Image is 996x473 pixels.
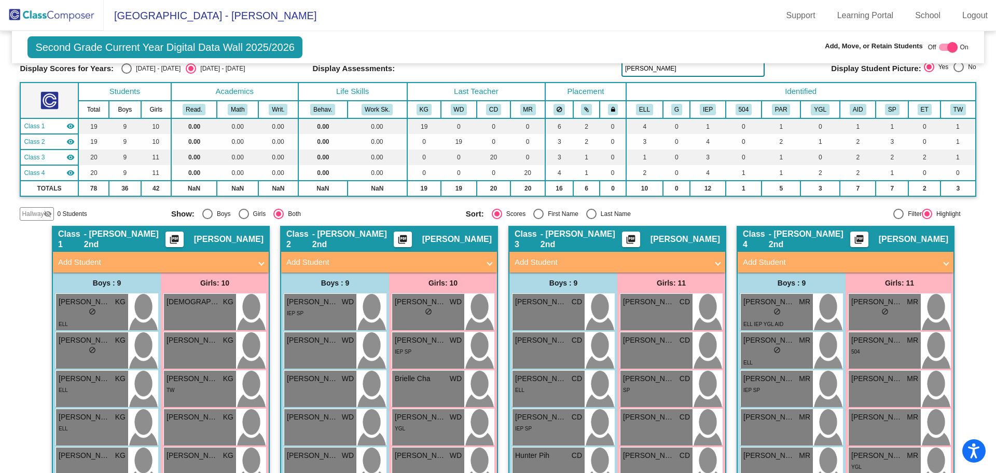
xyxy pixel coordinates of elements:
[258,118,298,134] td: 0.00
[44,210,52,218] mat-icon: visibility_off
[348,165,407,181] td: 0.00
[441,134,477,150] td: 19
[940,150,975,165] td: 1
[217,150,258,165] td: 0.00
[249,209,266,219] div: Girls
[298,83,407,101] th: Life Skills
[362,104,393,115] button: Work Sk.
[623,335,675,346] span: [PERSON_NAME]
[573,134,600,150] td: 2
[407,101,441,118] th: Karen Gilmour
[671,104,682,115] button: G
[115,296,126,307] span: KG
[20,134,78,150] td: Wendi Damico - Damico 2nd
[908,101,940,118] th: Student needs extra time
[600,101,626,118] th: Keep with teacher
[876,118,908,134] td: 1
[194,234,264,245] span: [PERSON_NAME]
[515,256,708,268] mat-panel-title: Add Student
[286,256,479,268] mat-panel-title: Add Student
[924,62,976,75] mat-radio-group: Select an option
[680,335,690,346] span: CD
[441,181,477,196] td: 19
[773,346,781,354] span: do_not_disturb_alt
[840,134,876,150] td: 2
[515,335,567,346] span: [PERSON_NAME]
[831,64,921,73] span: Display Student Picture:
[876,150,908,165] td: 2
[626,118,663,134] td: 4
[281,273,389,293] div: Boys : 9
[907,296,918,307] span: MR
[840,181,876,196] td: 7
[27,36,302,58] span: Second Grade Current Year Digital Data Wall 2025/2026
[510,101,545,118] th: Mandy Redfern
[663,165,690,181] td: 0
[441,165,477,181] td: 0
[394,232,412,247] button: Print Students Details
[964,62,976,72] div: No
[663,118,690,134] td: 0
[773,308,781,315] span: do_not_disturb_alt
[651,234,720,245] span: [PERSON_NAME]
[625,234,637,249] mat-icon: picture_as_pdf
[441,101,477,118] th: Wendi Damico
[281,252,497,273] mat-expansion-panel-header: Add Student
[726,134,762,150] td: 0
[109,118,141,134] td: 9
[876,101,908,118] th: Speech only
[545,150,573,165] td: 3
[287,310,303,316] span: IEP SP
[58,229,84,250] span: Class 1
[960,43,969,52] span: On
[950,104,966,115] button: TW
[59,296,110,307] span: [PERSON_NAME]
[109,181,141,196] td: 36
[407,150,441,165] td: 0
[726,181,762,196] td: 1
[600,118,626,134] td: 0
[167,296,218,307] span: [DEMOGRAPHIC_DATA][PERSON_NAME]
[904,209,922,219] div: Filter
[59,335,110,346] span: [PERSON_NAME]
[621,60,765,77] input: Search...
[515,296,567,307] span: [PERSON_NAME]
[940,118,975,134] td: 1
[342,335,354,346] span: WD
[269,104,287,115] button: Writ.
[846,273,953,293] div: Girls: 11
[690,101,725,118] th: Individualized Education Plan
[743,296,795,307] span: [PERSON_NAME]
[121,63,245,74] mat-radio-group: Select an option
[342,296,354,307] span: WD
[298,181,348,196] td: NaN
[171,118,217,134] td: 0.00
[908,118,940,134] td: 0
[573,181,600,196] td: 6
[851,349,860,355] span: 504
[310,104,335,115] button: Behav.
[450,335,462,346] span: WD
[743,335,795,346] span: [PERSON_NAME]
[389,273,497,293] div: Girls: 10
[762,150,800,165] td: 1
[743,321,783,327] span: ELL IEP YGL AID
[934,62,949,72] div: Yes
[24,137,45,146] span: Class 2
[932,209,961,219] div: Highlight
[407,118,441,134] td: 19
[515,229,541,250] span: Class 3
[58,256,251,268] mat-panel-title: Add Student
[167,373,218,384] span: [PERSON_NAME]
[53,273,161,293] div: Boys : 9
[24,121,45,131] span: Class 1
[520,104,536,115] button: MR
[171,165,217,181] td: 0.00
[348,150,407,165] td: 0.00
[223,335,233,346] span: KG
[799,335,810,346] span: MR
[477,134,510,150] td: 0
[908,150,940,165] td: 2
[800,181,840,196] td: 3
[940,134,975,150] td: 1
